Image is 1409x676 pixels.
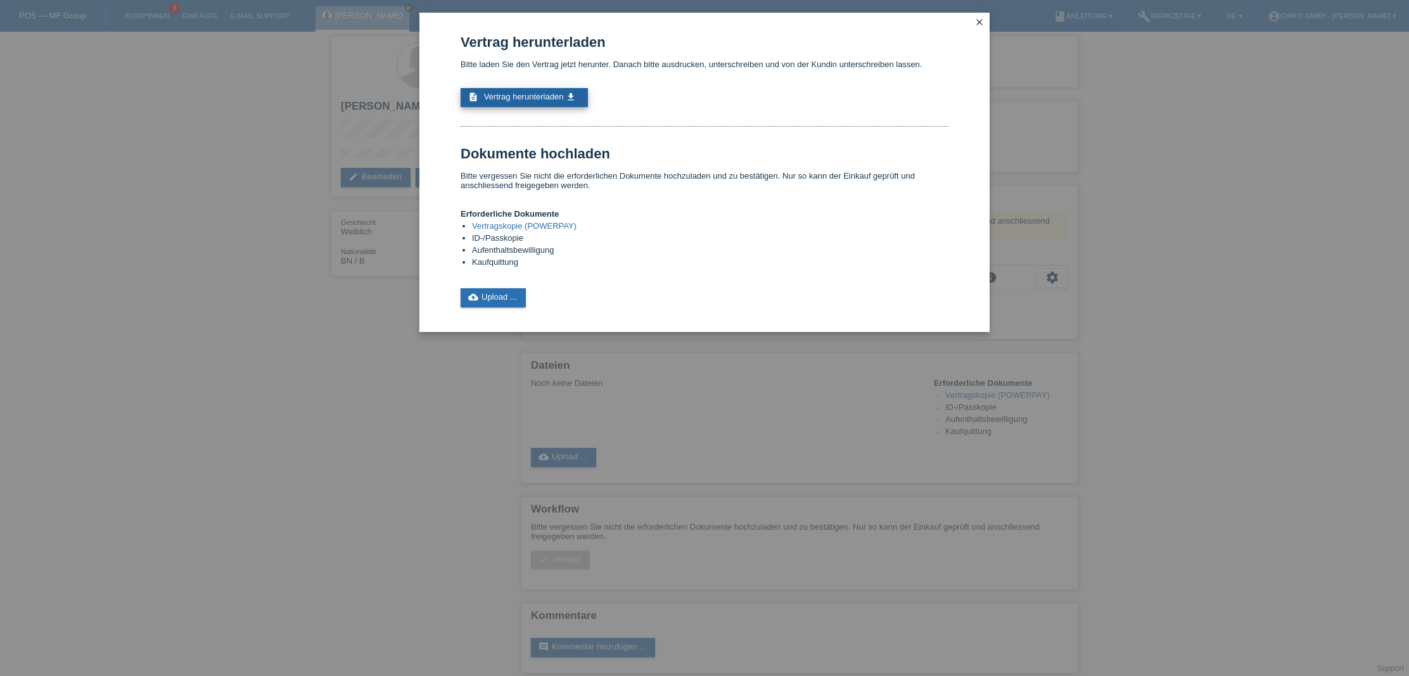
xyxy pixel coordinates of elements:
[461,171,948,190] p: Bitte vergessen Sie nicht die erforderlichen Dokumente hochzuladen und zu bestätigen. Nur so kann...
[472,245,948,257] li: Aufenthaltsbewilligung
[472,233,948,245] li: ID-/Passkopie
[461,209,948,219] h4: Erforderliche Dokumente
[971,16,988,30] a: close
[461,34,948,50] h1: Vertrag herunterladen
[461,88,588,107] a: description Vertrag herunterladen get_app
[472,221,577,231] a: Vertragskopie (POWERPAY)
[461,60,948,69] p: Bitte laden Sie den Vertrag jetzt herunter. Danach bitte ausdrucken, unterschreiben und von der K...
[468,292,478,302] i: cloud_upload
[468,92,478,102] i: description
[461,146,948,162] h1: Dokumente hochladen
[566,92,576,102] i: get_app
[484,92,564,101] span: Vertrag herunterladen
[472,257,948,269] li: Kaufquittung
[461,288,526,307] a: cloud_uploadUpload ...
[974,17,985,27] i: close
